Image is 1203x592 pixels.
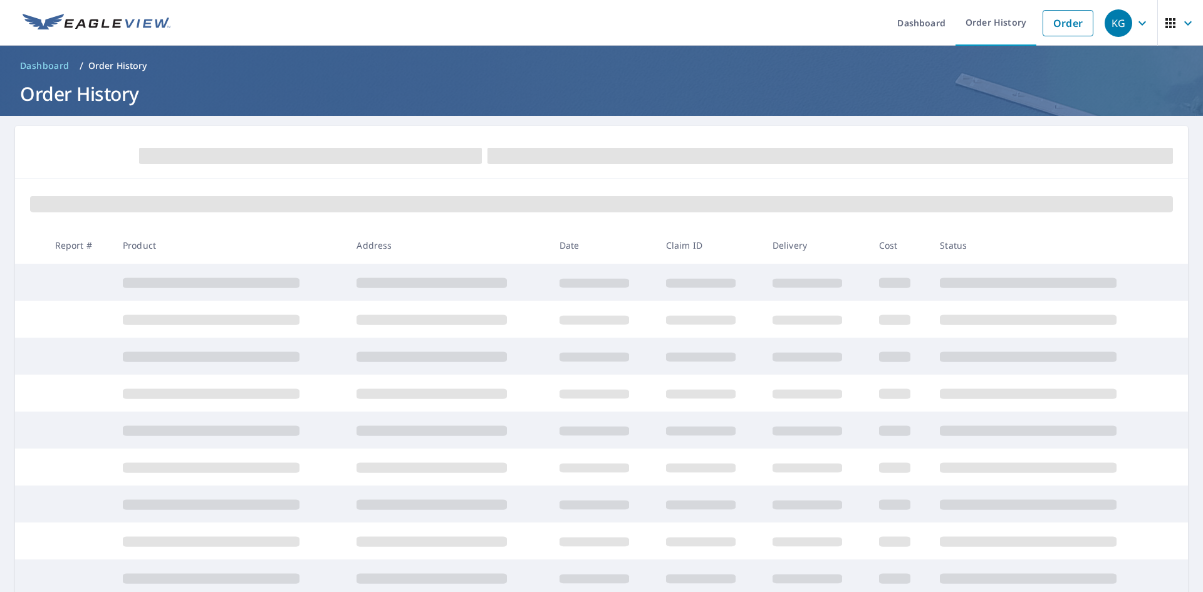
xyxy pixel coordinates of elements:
h1: Order History [15,81,1188,106]
th: Date [549,227,656,264]
th: Claim ID [656,227,763,264]
th: Address [346,227,549,264]
li: / [80,58,83,73]
th: Delivery [763,227,869,264]
a: Order [1043,10,1093,36]
th: Status [930,227,1164,264]
th: Cost [869,227,930,264]
nav: breadcrumb [15,56,1188,76]
p: Order History [88,60,147,72]
th: Product [113,227,346,264]
th: Report # [45,227,113,264]
span: Dashboard [20,60,70,72]
a: Dashboard [15,56,75,76]
img: EV Logo [23,14,170,33]
div: KG [1105,9,1132,37]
